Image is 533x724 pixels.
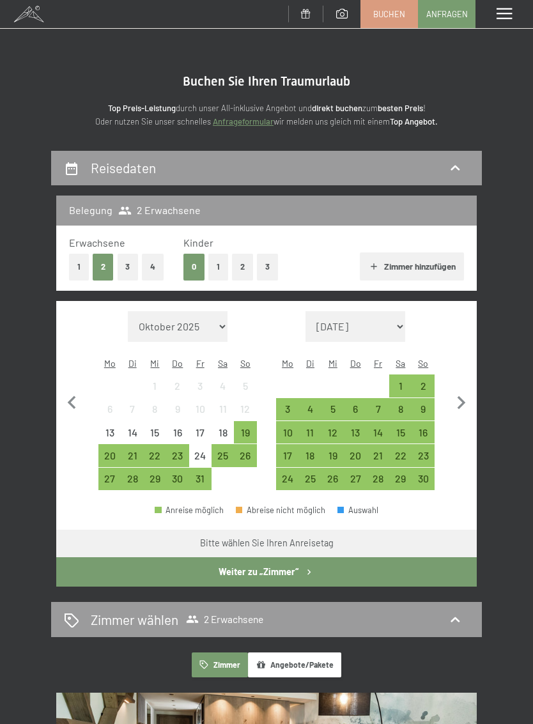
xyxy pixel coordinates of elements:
div: 13 [100,427,120,447]
div: Anreise möglich [367,421,389,443]
button: Nächster Monat [448,311,475,491]
div: Tue Oct 14 2025 [121,421,143,443]
h2: Reisedaten [91,160,156,176]
div: 16 [167,427,187,447]
div: 27 [100,474,120,493]
div: Mon Nov 24 2025 [276,468,298,490]
div: 26 [235,451,255,470]
div: 28 [368,474,388,493]
div: 18 [213,427,233,447]
span: 2 Erwachsene [118,203,201,217]
button: Zimmer hinzufügen [360,252,464,281]
div: Anreise möglich [321,468,344,490]
div: Anreise möglich [98,468,121,490]
div: Mon Oct 20 2025 [98,444,121,466]
div: Anreise möglich [144,468,166,490]
div: Anreise möglich [389,398,412,420]
div: 19 [235,427,255,447]
a: Anfrageformular [213,116,274,127]
abbr: Freitag [374,358,382,369]
div: Anreise nicht möglich [234,398,256,420]
div: Thu Nov 13 2025 [344,421,366,443]
div: Anreise möglich [412,421,435,443]
div: 12 [235,404,255,424]
div: Anreise möglich [189,468,212,490]
div: Anreise möglich [121,468,143,490]
span: Erwachsene [69,236,125,249]
div: Thu Oct 23 2025 [166,444,189,466]
div: Tue Nov 25 2025 [299,468,321,490]
div: Sat Nov 08 2025 [389,398,412,420]
div: 25 [300,474,320,493]
div: Anreise möglich [321,421,344,443]
a: Buchen [361,1,417,27]
div: Sun Nov 02 2025 [412,374,435,397]
div: Anreise möglich [98,444,121,466]
strong: Top Preis-Leistung [108,103,176,113]
div: Anreise nicht möglich [166,374,189,397]
div: Fri Oct 17 2025 [189,421,212,443]
div: Anreise nicht möglich [98,398,121,420]
div: Anreise möglich [412,398,435,420]
div: Mon Oct 06 2025 [98,398,121,420]
div: Anreise nicht möglich [189,374,212,397]
div: 28 [122,474,142,493]
div: Sat Nov 15 2025 [389,421,412,443]
div: 18 [300,451,320,470]
div: Wed Nov 19 2025 [321,444,344,466]
div: Anreise nicht möglich [144,398,166,420]
div: 29 [390,474,410,493]
div: Sun Oct 05 2025 [234,374,256,397]
div: Anreise nicht möglich [144,421,166,443]
div: Anreise möglich [367,398,389,420]
div: Thu Nov 06 2025 [344,398,366,420]
div: Wed Nov 12 2025 [321,421,344,443]
abbr: Freitag [196,358,205,369]
div: 20 [100,451,120,470]
div: Anreise möglich [389,421,412,443]
div: Sat Oct 18 2025 [212,421,234,443]
div: 21 [122,451,142,470]
div: Anreise möglich [155,506,224,514]
abbr: Dienstag [128,358,137,369]
div: 24 [190,451,210,470]
div: Anreise nicht möglich [166,421,189,443]
p: durch unser All-inklusive Angebot und zum ! Oder nutzen Sie unser schnelles wir melden uns gleich... [51,102,482,128]
div: Anreise möglich [276,398,298,420]
div: Tue Oct 28 2025 [121,468,143,490]
div: 10 [277,427,297,447]
abbr: Donnerstag [172,358,183,369]
div: Tue Nov 04 2025 [299,398,321,420]
div: 25 [213,451,233,470]
div: Anreise möglich [389,374,412,397]
button: Angebote/Pakete [248,652,341,677]
div: Anreise möglich [299,421,321,443]
div: Anreise nicht möglich [212,374,234,397]
span: 2 Erwachsene [186,613,263,626]
div: 24 [277,474,297,493]
div: Anreise möglich [234,421,256,443]
div: Anreise nicht möglich [144,374,166,397]
button: 1 [69,254,89,280]
div: Anreise möglich [412,468,435,490]
abbr: Dienstag [306,358,314,369]
div: Wed Oct 01 2025 [144,374,166,397]
abbr: Samstag [218,358,228,369]
abbr: Donnerstag [350,358,361,369]
div: Anreise möglich [276,444,298,466]
button: 3 [118,254,139,280]
button: 3 [257,254,278,280]
div: Anreise möglich [299,468,321,490]
div: Anreise möglich [166,444,189,466]
div: Anreise möglich [321,398,344,420]
div: 1 [390,381,410,401]
strong: Top Angebot. [390,116,438,127]
div: Fri Oct 10 2025 [189,398,212,420]
div: 11 [213,404,233,424]
div: Wed Oct 22 2025 [144,444,166,466]
div: Anreise nicht möglich [98,421,121,443]
div: Anreise möglich [344,444,366,466]
abbr: Sonntag [418,358,428,369]
div: 7 [368,404,388,424]
div: Tue Oct 07 2025 [121,398,143,420]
